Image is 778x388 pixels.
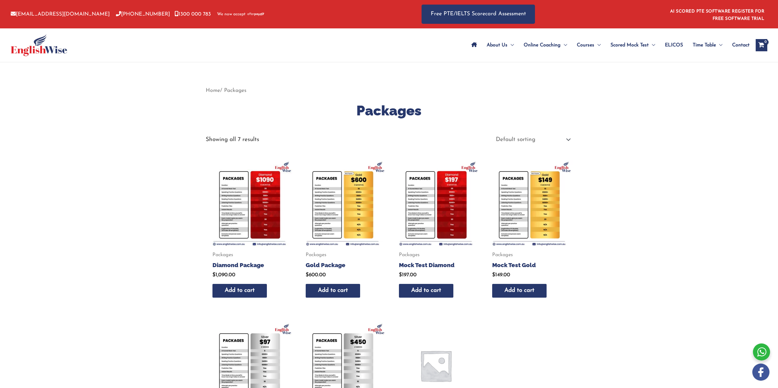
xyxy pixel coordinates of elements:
[752,364,769,381] img: white-facebook.png
[247,13,264,16] img: Afterpay-Logo
[466,34,750,56] nav: Site Navigation: Main Menu
[756,39,767,51] a: View Shopping Cart, empty
[670,9,765,21] a: AI SCORED PTE SOFTWARE REGISTER FOR FREE SOFTWARE TRIAL
[11,34,67,56] img: cropped-ew-logo
[306,272,309,277] span: $
[212,272,216,277] span: $
[206,160,293,247] img: Diamond Package
[399,272,417,277] bdi: 197.00
[212,284,267,298] a: Add to cart: “Diamond Package”
[487,34,507,56] span: About Us
[561,34,567,56] span: Menu Toggle
[732,34,750,56] span: Contact
[212,252,286,258] span: Packages
[299,160,386,247] img: Gold Package
[572,34,606,56] a: CoursesMenu Toggle
[594,34,601,56] span: Menu Toggle
[206,85,573,96] nav: Breadcrumb
[688,34,727,56] a: Time TableMenu Toggle
[206,101,573,120] h1: Packages
[507,34,514,56] span: Menu Toggle
[492,284,547,298] a: Add to cart: “Mock Test Gold”
[399,284,453,298] a: Add to cart: “Mock Test Diamond”
[212,272,235,277] bdi: 1,090.00
[577,34,594,56] span: Courses
[306,261,379,269] h2: Gold Package
[212,261,286,272] a: Diamond Package
[524,34,561,56] span: Online Coaching
[116,12,170,17] a: [PHONE_NUMBER]
[306,261,379,272] a: Gold Package
[716,34,722,56] span: Menu Toggle
[649,34,655,56] span: Menu Toggle
[492,272,495,277] span: $
[727,34,750,56] a: Contact
[519,34,572,56] a: Online CoachingMenu Toggle
[399,261,472,269] h2: Mock Test Diamond
[491,134,572,146] select: Shop order
[306,252,379,258] span: Packages
[206,137,259,143] p: Showing all 7 results
[492,272,510,277] bdi: 149.00
[175,12,211,17] a: 1300 000 783
[392,160,479,247] img: Mock Test Diamond
[206,88,220,93] a: Home
[306,272,326,277] bdi: 600.00
[492,261,565,272] a: Mock Test Gold
[399,261,472,272] a: Mock Test Diamond
[212,261,286,269] h2: Diamond Package
[217,11,245,17] span: We now accept
[485,160,573,247] img: Mock Test Gold
[399,272,402,277] span: $
[399,252,472,258] span: Packages
[606,34,660,56] a: Scored Mock TestMenu Toggle
[665,34,683,56] span: ELICOS
[306,284,360,298] a: Add to cart: “Gold Package”
[492,261,565,269] h2: Mock Test Gold
[610,34,649,56] span: Scored Mock Test
[11,12,110,17] a: [EMAIL_ADDRESS][DOMAIN_NAME]
[482,34,519,56] a: About UsMenu Toggle
[492,252,565,258] span: Packages
[693,34,716,56] span: Time Table
[660,34,688,56] a: ELICOS
[666,4,767,24] aside: Header Widget 1
[422,5,535,24] a: Free PTE/IELTS Scorecard Assessment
